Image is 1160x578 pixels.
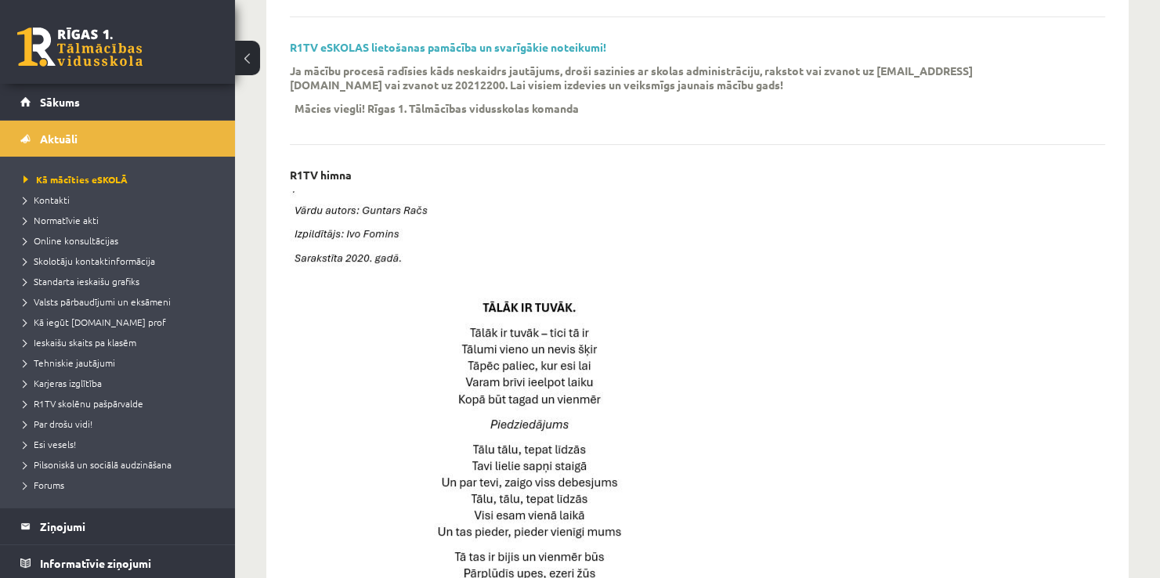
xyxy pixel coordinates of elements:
span: Tehniskie jautājumi [23,356,115,369]
a: Standarta ieskaišu grafiks [23,274,219,288]
span: Normatīvie akti [23,214,99,226]
p: Mācies viegli! [295,101,365,115]
span: Sākums [40,95,80,109]
a: Karjeras izglītība [23,376,219,390]
a: Tehniskie jautājumi [23,356,219,370]
a: Kā iegūt [DOMAIN_NAME] prof [23,315,219,329]
span: Forums [23,479,64,491]
span: Kā iegūt [DOMAIN_NAME] prof [23,316,166,328]
a: Esi vesels! [23,437,219,451]
a: Kontakti [23,193,219,207]
a: Forums [23,478,219,492]
a: Ziņojumi [20,508,215,544]
span: Skolotāju kontaktinformācija [23,255,155,267]
a: Sākums [20,84,215,120]
p: Rīgas 1. Tālmācības vidusskolas komanda [367,101,579,115]
p: Ja mācību procesā radīsies kāds neskaidrs jautājums, droši sazinies ar skolas administrāciju, rak... [290,63,1082,92]
a: Kā mācīties eSKOLĀ [23,172,219,186]
a: R1TV skolēnu pašpārvalde [23,396,219,410]
span: Karjeras izglītība [23,377,102,389]
span: Valsts pārbaudījumi un eksāmeni [23,295,171,308]
a: R1TV eSKOLAS lietošanas pamācība un svarīgākie noteikumi! [290,40,606,54]
span: Ieskaišu skaits pa klasēm [23,336,136,349]
span: Aktuāli [40,132,78,146]
span: Kā mācīties eSKOLĀ [23,173,128,186]
span: Esi vesels! [23,438,76,450]
a: Normatīvie akti [23,213,219,227]
span: Standarta ieskaišu grafiks [23,275,139,287]
legend: Ziņojumi [40,508,215,544]
a: Pilsoniskā un sociālā audzināšana [23,457,219,471]
span: Online konsultācijas [23,234,118,247]
span: Pilsoniskā un sociālā audzināšana [23,458,172,471]
a: Valsts pārbaudījumi un eksāmeni [23,294,219,309]
span: Kontakti [23,193,70,206]
p: R1TV himna [290,168,352,182]
a: Aktuāli [20,121,215,157]
a: Par drošu vidi! [23,417,219,431]
a: Rīgas 1. Tālmācības vidusskola [17,27,143,67]
a: Online konsultācijas [23,233,219,247]
a: Ieskaišu skaits pa klasēm [23,335,219,349]
span: Par drošu vidi! [23,417,92,430]
span: R1TV skolēnu pašpārvalde [23,397,143,410]
a: Skolotāju kontaktinformācija [23,254,219,268]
